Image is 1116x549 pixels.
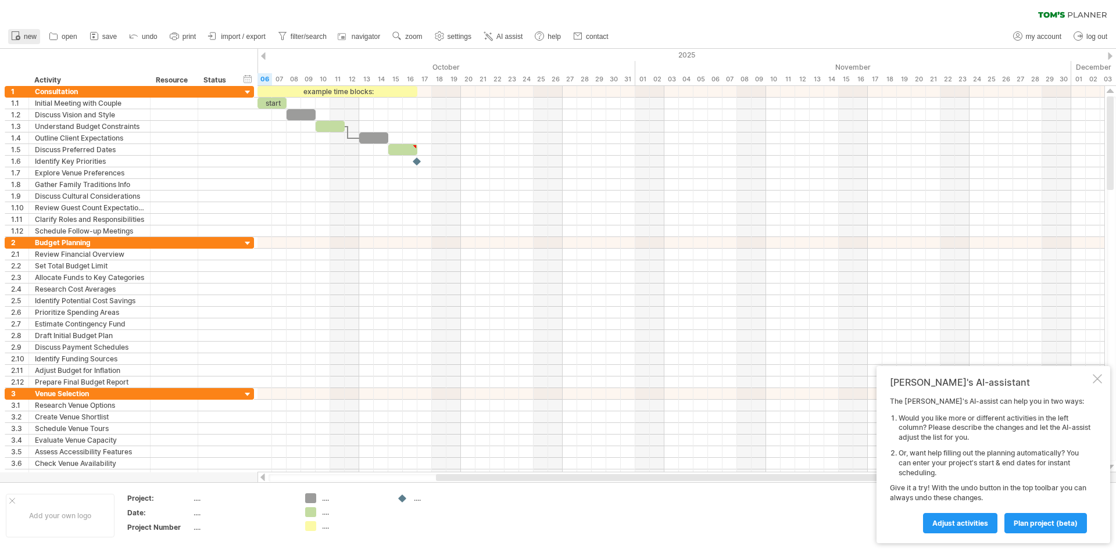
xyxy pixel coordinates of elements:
div: Allocate Funds to Key Categories [35,272,144,283]
div: Thursday, 13 November 2025 [810,73,824,85]
div: Sunday, 12 October 2025 [345,73,359,85]
div: Date: [127,508,191,518]
a: filter/search [275,29,330,44]
div: 3.2 [11,411,28,422]
div: November 2025 [635,61,1071,73]
span: save [102,33,117,41]
div: Thursday, 9 October 2025 [301,73,316,85]
div: .... [322,521,385,531]
div: Thursday, 23 October 2025 [505,73,519,85]
div: Saturday, 29 November 2025 [1042,73,1057,85]
div: Monday, 17 November 2025 [868,73,882,85]
div: .... [194,522,291,532]
li: Would you like more or different activities in the left column? Please describe the changes and l... [899,414,1090,443]
div: Review Venue Restrictions [35,469,144,480]
div: .... [194,508,291,518]
div: Sunday, 2 November 2025 [650,73,664,85]
div: Check Venue Availability [35,458,144,469]
a: AI assist [481,29,526,44]
div: 2 [11,237,28,248]
a: open [46,29,81,44]
div: Monday, 1 December 2025 [1071,73,1086,85]
span: AI assist [496,33,523,41]
span: open [62,33,77,41]
div: Monday, 13 October 2025 [359,73,374,85]
span: new [24,33,37,41]
div: Draft Initial Budget Plan [35,330,144,341]
div: 1.8 [11,179,28,190]
div: .... [414,493,477,503]
div: 3.3 [11,423,28,434]
span: import / export [221,33,266,41]
div: example time blocks: [257,86,417,97]
div: Research Venue Options [35,400,144,411]
div: 2.4 [11,284,28,295]
div: Thursday, 6 November 2025 [708,73,722,85]
div: start [257,98,287,109]
div: Research Cost Averages [35,284,144,295]
div: Tuesday, 18 November 2025 [882,73,897,85]
div: 1.1 [11,98,28,109]
div: Prioritize Spending Areas [35,307,144,318]
div: 2.12 [11,376,28,387]
span: print [183,33,196,41]
div: Wednesday, 5 November 2025 [693,73,708,85]
span: plan project (beta) [1014,519,1078,528]
span: settings [448,33,471,41]
div: Add your own logo [6,494,115,537]
div: Activity [34,74,144,86]
div: Friday, 31 October 2025 [621,73,635,85]
div: Status [203,74,229,86]
span: undo [142,33,158,41]
div: Saturday, 1 November 2025 [635,73,650,85]
div: Tuesday, 11 November 2025 [781,73,795,85]
div: Tuesday, 28 October 2025 [577,73,592,85]
div: Tuesday, 25 November 2025 [984,73,999,85]
div: Discuss Vision and Style [35,109,144,120]
div: 2.1 [11,249,28,260]
div: 2.9 [11,342,28,353]
div: 1.10 [11,202,28,213]
a: zoom [389,29,425,44]
div: Budget Planning [35,237,144,248]
div: 2.7 [11,318,28,329]
div: Friday, 21 November 2025 [926,73,940,85]
div: Wednesday, 3 December 2025 [1100,73,1115,85]
a: log out [1071,29,1111,44]
div: Saturday, 18 October 2025 [432,73,446,85]
div: 1.7 [11,167,28,178]
div: Wednesday, 12 November 2025 [795,73,810,85]
a: settings [432,29,475,44]
div: Friday, 24 October 2025 [519,73,534,85]
span: Adjust activities [932,519,988,528]
a: Adjust activities [923,513,997,533]
span: my account [1026,33,1061,41]
div: Monday, 27 October 2025 [563,73,577,85]
div: Schedule Venue Tours [35,423,144,434]
span: navigator [352,33,380,41]
div: 1.11 [11,214,28,225]
div: 1.4 [11,132,28,143]
a: import / export [205,29,269,44]
div: Evaluate Venue Capacity [35,435,144,446]
div: 2.10 [11,353,28,364]
div: Understand Budget Constraints [35,121,144,132]
div: Thursday, 30 October 2025 [606,73,621,85]
div: Venue Selection [35,388,144,399]
div: Friday, 28 November 2025 [1028,73,1042,85]
div: 1.5 [11,144,28,155]
div: Wednesday, 22 October 2025 [490,73,505,85]
div: 1 [11,86,28,97]
div: Discuss Cultural Considerations [35,191,144,202]
div: Discuss Preferred Dates [35,144,144,155]
div: 3 [11,388,28,399]
a: my account [1010,29,1065,44]
div: Monday, 3 November 2025 [664,73,679,85]
div: Saturday, 11 October 2025 [330,73,345,85]
div: Saturday, 8 November 2025 [737,73,752,85]
div: Friday, 14 November 2025 [824,73,839,85]
div: 2.2 [11,260,28,271]
div: Identify Key Priorities [35,156,144,167]
div: Monday, 24 November 2025 [970,73,984,85]
div: The [PERSON_NAME]'s AI-assist can help you in two ways: Give it a try! With the undo button in th... [890,397,1090,533]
